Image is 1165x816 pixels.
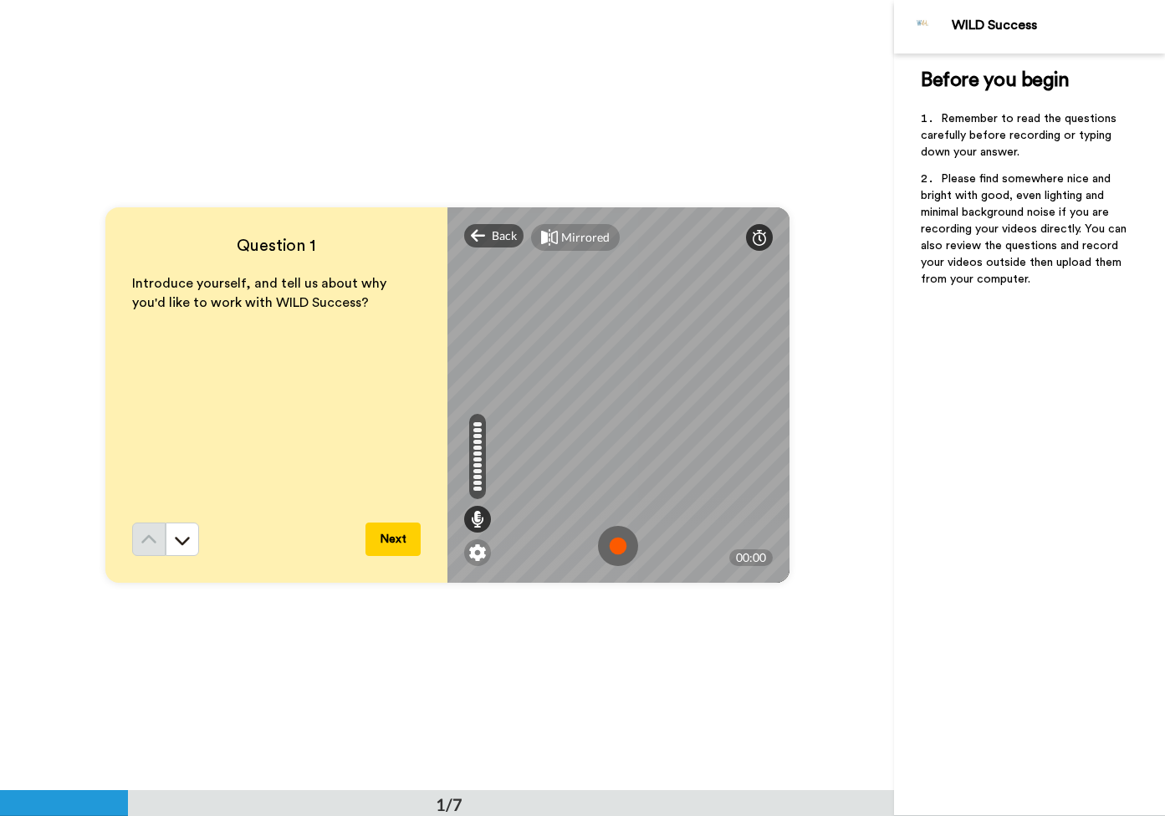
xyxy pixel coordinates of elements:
[469,544,486,561] img: ic_gear.svg
[903,7,943,47] img: Profile Image
[729,549,773,566] div: 00:00
[921,173,1130,285] span: Please find somewhere nice and bright with good, even lighting and minimal background noise if yo...
[598,526,638,566] img: ic_record_start.svg
[921,113,1120,158] span: Remember to read the questions carefully before recording or typing down your answer.
[464,224,524,247] div: Back
[492,227,517,244] span: Back
[409,793,489,816] div: 1/7
[132,234,421,258] h4: Question 1
[952,18,1164,33] div: WILD Success
[365,523,421,556] button: Next
[921,70,1069,90] span: Before you begin
[132,277,390,309] span: Introduce yourself, and tell us about why you'd like to work with WILD Success?
[561,229,610,246] div: Mirrored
